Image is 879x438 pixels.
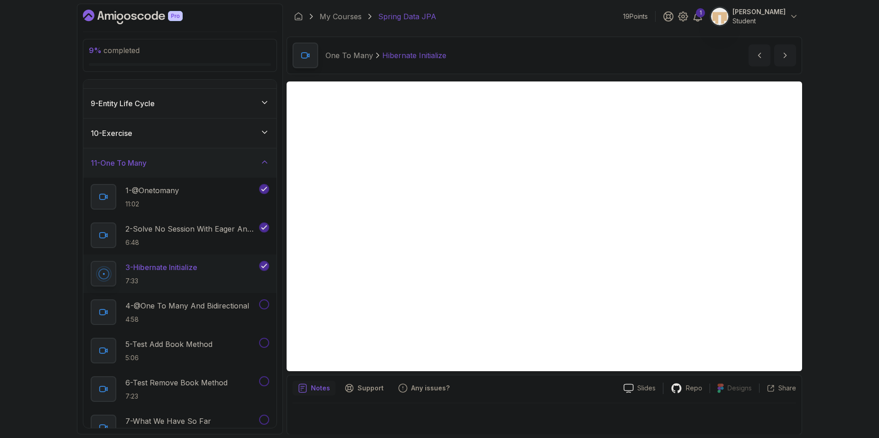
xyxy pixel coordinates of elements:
p: Slides [637,384,656,393]
button: 11-One To Many [83,148,277,178]
p: Hibernate Initialize [382,50,446,61]
button: notes button [293,381,336,395]
iframe: 3 - Hibernate initialize [287,81,802,371]
p: Notes [311,384,330,393]
p: 5 - Test Add Book Method [125,339,212,350]
h3: 11 - One To Many [91,157,146,168]
button: Support button [339,381,389,395]
a: Dashboard [83,10,204,24]
p: Share [778,384,796,393]
button: 5-Test Add Book Method5:06 [91,338,269,363]
button: Feedback button [393,381,455,395]
p: 11:02 [125,200,179,209]
button: Share [759,384,796,393]
button: 1-@Onetomany11:02 [91,184,269,210]
a: My Courses [320,11,362,22]
p: 6:48 [125,238,257,247]
p: 1 - @Onetomany [125,185,179,196]
button: 4-@One To Many And Bidirectional4:58 [91,299,269,325]
a: 1 [692,11,703,22]
p: [PERSON_NAME] [732,7,786,16]
div: 1 [696,8,705,17]
p: 7:23 [125,392,228,401]
p: Designs [727,384,752,393]
button: previous content [749,44,770,66]
h3: 10 - Exercise [91,128,132,139]
button: 3-Hibernate Initialize7:33 [91,261,269,287]
button: 9-Entity Life Cycle [83,89,277,118]
p: 7 - What We Have So Far [125,416,211,427]
p: Support [358,384,384,393]
a: Repo [663,383,710,394]
button: user profile image[PERSON_NAME]Student [711,7,798,26]
p: Repo [686,384,702,393]
p: 19 Points [623,12,648,21]
p: 3 - Hibernate Initialize [125,262,197,273]
button: next content [774,44,796,66]
p: Any issues? [411,384,450,393]
p: Spring Data JPA [378,11,436,22]
p: 4:58 [125,315,249,324]
img: user profile image [711,8,728,25]
button: 2-Solve No Session With Eager And Fetch6:48 [91,222,269,248]
p: 7:33 [125,276,197,286]
p: 4 - @One To Many And Bidirectional [125,300,249,311]
p: 2 - Solve No Session With Eager And Fetch [125,223,257,234]
span: 9 % [89,46,102,55]
a: Dashboard [294,12,303,21]
button: 6-Test Remove Book Method7:23 [91,376,269,402]
span: completed [89,46,140,55]
p: One To Many [326,50,373,61]
p: Student [732,16,786,26]
button: 10-Exercise [83,119,277,148]
a: Slides [616,384,663,393]
p: 5:06 [125,353,212,362]
p: 6 - Test Remove Book Method [125,377,228,388]
h3: 9 - Entity Life Cycle [91,98,155,109]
